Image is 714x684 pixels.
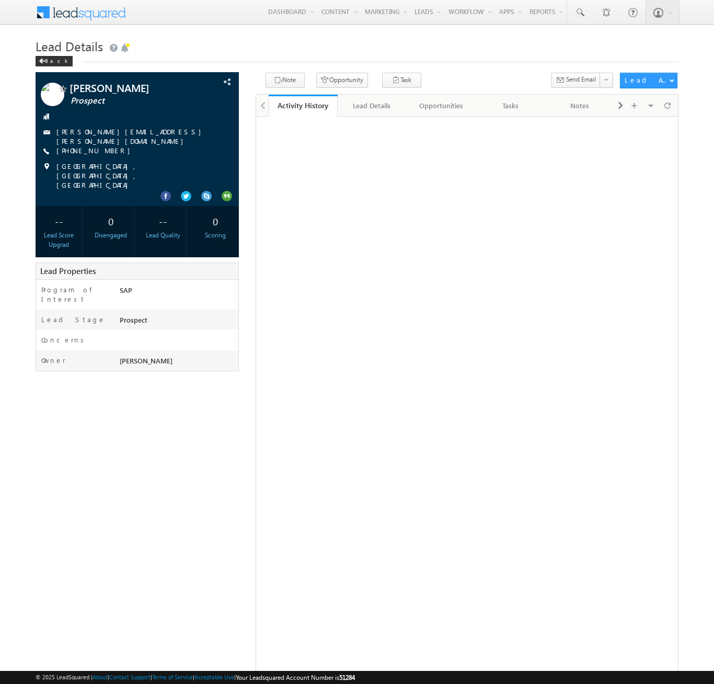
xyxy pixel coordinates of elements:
label: Owner [41,356,66,365]
span: Lead Details [36,38,103,54]
a: Notes [545,95,614,117]
div: Notes [554,99,605,112]
span: © 2025 LeadSquared | | | | | [36,672,355,682]
button: Note [266,73,305,88]
div: Lead Actions [625,75,669,85]
button: Lead Actions [620,73,677,88]
span: Send Email [566,75,596,84]
div: SAP [117,285,238,300]
div: Disengaged [90,231,132,240]
button: Send Email [551,73,601,88]
div: -- [38,211,79,231]
a: Terms of Service [152,674,193,680]
div: Prospect [117,315,238,329]
span: 51284 [339,674,355,681]
a: Tasks [476,95,545,117]
div: Lead Quality [143,231,184,240]
div: Activity History [277,100,330,110]
span: Prospect [71,96,196,106]
a: About [93,674,108,680]
span: [GEOGRAPHIC_DATA], [GEOGRAPHIC_DATA], [GEOGRAPHIC_DATA] [56,162,220,190]
div: Lead Score Upgrad [38,231,79,249]
div: Scoring [194,231,236,240]
button: Task [382,73,421,88]
div: Opportunities [416,99,467,112]
div: -- [143,211,184,231]
span: [PHONE_NUMBER] [56,146,135,156]
span: [PERSON_NAME] [120,356,172,365]
div: 0 [194,211,236,231]
img: Profile photo [41,83,64,110]
a: [PERSON_NAME][EMAIL_ADDRESS][PERSON_NAME][DOMAIN_NAME] [56,127,206,145]
button: Opportunity [316,73,368,88]
a: Opportunities [407,95,476,117]
label: Program of Interest [41,285,109,304]
span: Lead Properties [40,266,96,276]
label: Concerns [41,335,88,345]
div: 0 [90,211,132,231]
label: Lead Stage [41,315,106,324]
div: Back [36,56,73,66]
a: Contact Support [109,674,151,680]
a: Back [36,55,78,64]
span: Your Leadsquared Account Number is [236,674,355,681]
a: Acceptable Use [194,674,234,680]
a: Activity History [269,95,338,117]
div: Lead Details [346,99,397,112]
a: Lead Details [338,95,407,117]
span: [PERSON_NAME] [70,83,195,93]
div: Tasks [485,99,536,112]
